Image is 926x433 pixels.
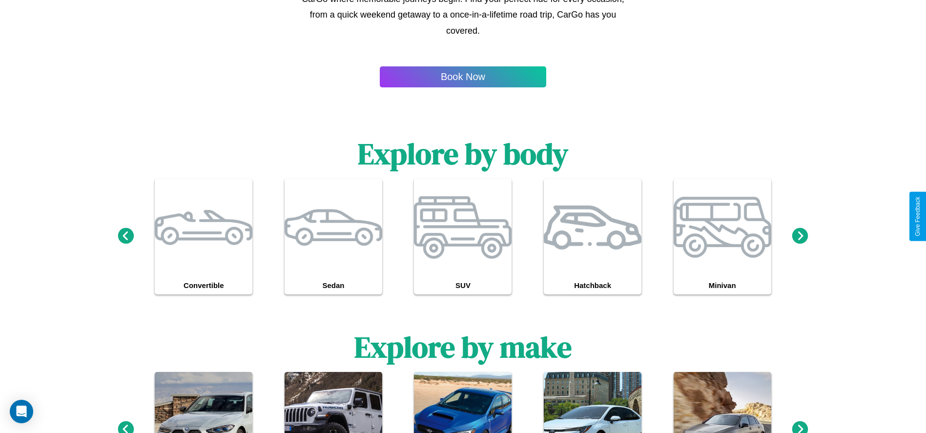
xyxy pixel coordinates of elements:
button: Book Now [380,66,546,87]
h1: Explore by make [354,327,572,367]
h4: SUV [414,276,512,294]
div: Give Feedback [914,197,921,236]
h4: Sedan [285,276,382,294]
h1: Explore by body [358,134,568,174]
div: Open Intercom Messenger [10,400,33,423]
h4: Minivan [674,276,771,294]
h4: Hatchback [544,276,641,294]
h4: Convertible [155,276,252,294]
